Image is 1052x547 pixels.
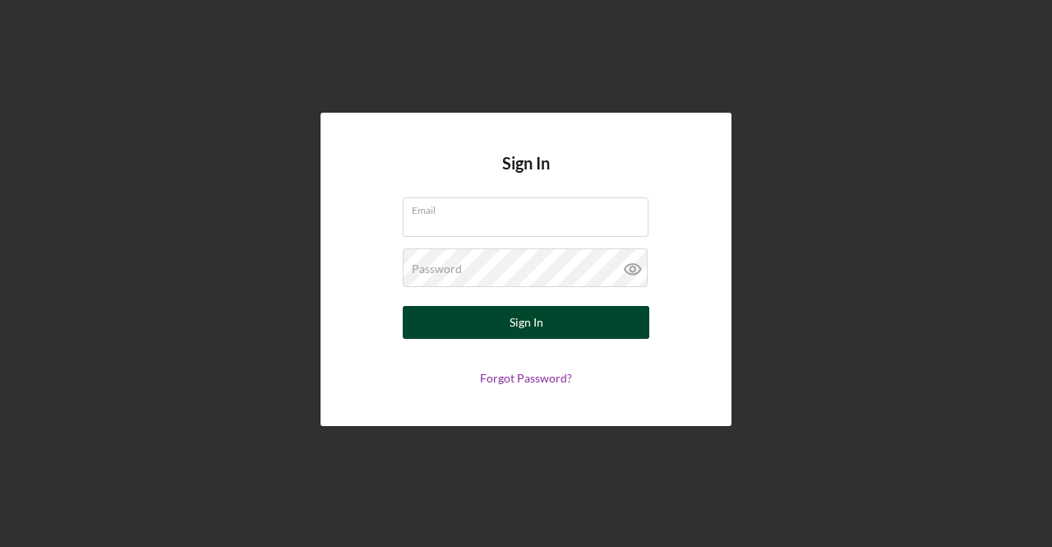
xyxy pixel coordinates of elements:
label: Email [412,198,648,216]
label: Password [412,262,462,276]
div: Sign In [510,306,543,339]
h4: Sign In [502,154,550,197]
a: Forgot Password? [480,371,572,385]
button: Sign In [403,306,649,339]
